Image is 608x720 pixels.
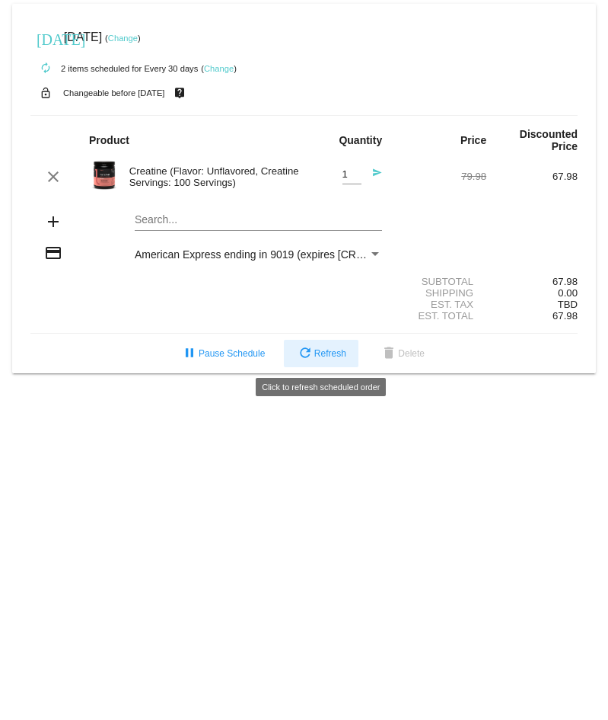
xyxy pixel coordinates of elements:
[395,310,486,322] div: Est. Total
[168,340,277,367] button: Pause Schedule
[135,214,382,226] input: Search...
[395,276,486,287] div: Subtotal
[44,213,62,231] mat-icon: add
[296,345,314,363] mat-icon: refresh
[63,88,165,98] small: Changeable before [DATE]
[486,171,578,182] div: 67.98
[558,299,578,310] span: TBD
[135,248,456,261] span: American Express ending in 9019 (expires [CREDIT_CARD_DATA])
[37,83,55,103] mat-icon: lock_open
[460,134,486,146] strong: Price
[44,168,62,186] mat-icon: clear
[180,345,199,363] mat-icon: pause
[486,276,578,287] div: 67.98
[284,340,358,367] button: Refresh
[339,134,382,146] strong: Quantity
[135,248,382,261] mat-select: Payment Method
[552,310,578,322] span: 67.98
[89,160,119,190] img: Image-1-Carousel-Creatine-100S-1000x1000-1.png
[44,244,62,262] mat-icon: credit_card
[395,287,486,299] div: Shipping
[296,348,346,359] span: Refresh
[105,34,141,43] small: ( )
[180,348,265,359] span: Pause Schedule
[122,165,304,188] div: Creatine (Flavor: Unflavored, Creatine Servings: 100 Servings)
[395,171,486,182] div: 79.98
[364,168,382,186] mat-icon: send
[558,287,578,299] span: 0.00
[201,64,237,73] small: ( )
[395,299,486,310] div: Est. Tax
[380,348,425,359] span: Delete
[204,64,234,73] a: Change
[520,128,578,152] strong: Discounted Price
[37,29,55,47] mat-icon: [DATE]
[170,83,189,103] mat-icon: live_help
[108,34,138,43] a: Change
[30,64,198,73] small: 2 items scheduled for Every 30 days
[380,345,398,363] mat-icon: delete
[342,169,361,181] input: Quantity
[37,59,55,78] mat-icon: autorenew
[368,340,437,367] button: Delete
[89,134,129,146] strong: Product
